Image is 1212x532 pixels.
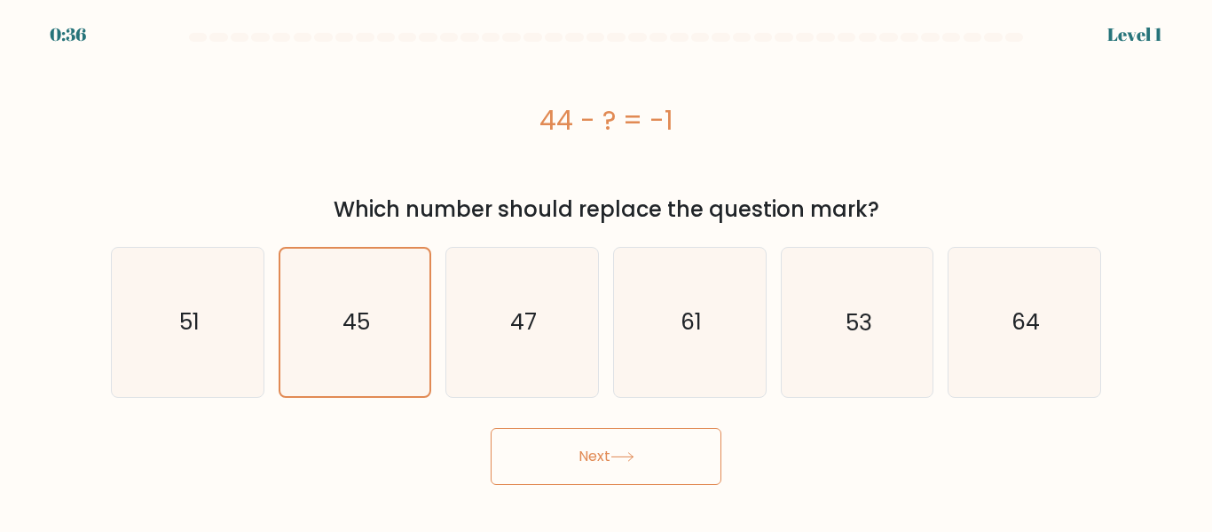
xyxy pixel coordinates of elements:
[50,21,86,48] div: 0:36
[1107,21,1162,48] div: Level 1
[1011,306,1040,337] text: 64
[178,306,199,337] text: 51
[491,428,721,485] button: Next
[111,100,1101,140] div: 44 - ? = -1
[122,194,1090,226] div: Which number should replace the question mark?
[510,306,537,337] text: 47
[681,306,702,337] text: 61
[846,306,871,337] text: 53
[342,306,370,337] text: 45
